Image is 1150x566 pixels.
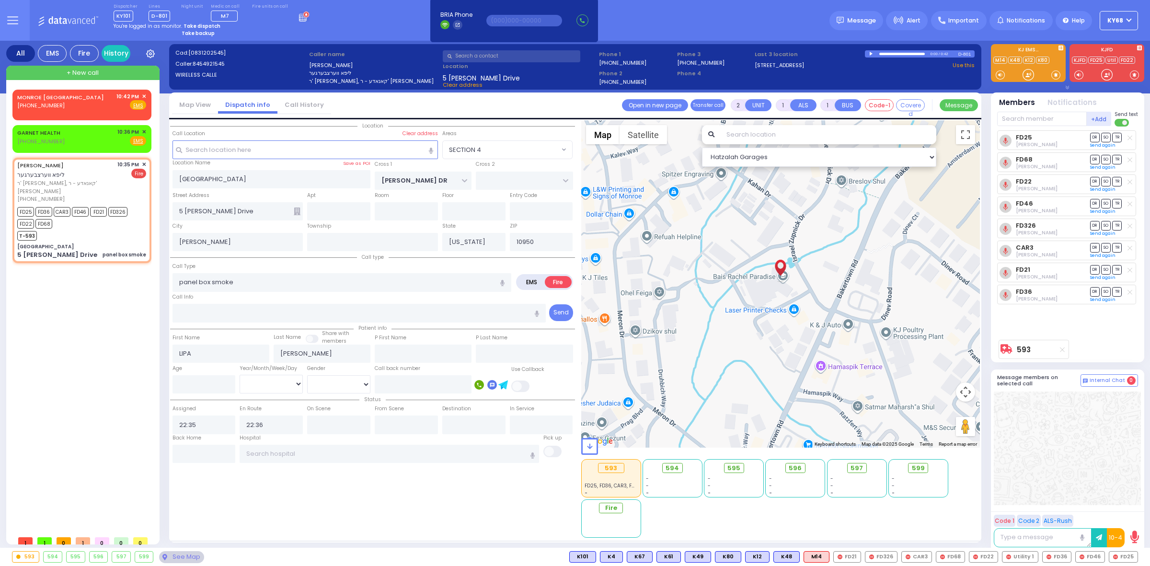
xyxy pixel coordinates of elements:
span: - [708,482,711,489]
label: On Scene [307,405,331,413]
span: - [830,482,833,489]
a: FD68 [1016,156,1033,163]
span: Phone 4 [677,69,752,78]
input: Search member [997,112,1087,126]
a: [PERSON_NAME] [17,162,64,169]
strong: Take backup [182,30,215,37]
label: Pick up [543,434,562,442]
span: Joseph Blumenthal [1016,251,1058,258]
span: 10:35 PM [117,161,139,168]
label: Location [443,62,596,70]
span: [PHONE_NUMBER] [17,102,65,109]
img: red-radio-icon.svg [940,554,945,559]
span: You're logged in as monitor. [114,23,182,30]
label: Fire [545,276,572,288]
span: - [769,489,772,497]
button: Code 2 [1017,515,1041,527]
a: [STREET_ADDRESS] [755,61,804,69]
span: [PHONE_NUMBER] [17,138,65,145]
a: Open in new page [622,99,688,111]
span: Chaim Stern [1016,185,1058,192]
button: Code-1 [865,99,894,111]
span: 594 [666,463,679,473]
label: First Name [172,334,200,342]
label: ר' [PERSON_NAME], קאנאדע - ר' [PERSON_NAME] [309,77,440,85]
label: In Service [510,405,534,413]
div: BLS [773,551,800,563]
span: - [708,489,711,497]
span: ליפא ווערצבערגער [17,171,65,179]
span: M7 [221,12,229,20]
button: Show street map [586,125,620,144]
span: 0 [133,537,148,544]
span: - [830,489,833,497]
div: FD36 [1042,551,1071,563]
label: Night unit [181,4,203,10]
span: Message [847,16,876,25]
span: 8454921545 [193,60,225,68]
span: - [708,475,711,482]
button: Toggle fullscreen view [956,125,975,144]
label: ליפא ווערצבערגער [309,69,440,77]
a: FD25 [1016,134,1032,141]
span: Send text [1115,111,1138,118]
span: 1 [76,537,90,544]
a: Call History [277,100,331,109]
span: SO [1101,177,1111,186]
span: Reven Kibudi [1016,163,1058,170]
div: 595 [67,552,85,562]
label: Fire units on call [252,4,288,10]
label: Clear address [402,130,438,138]
span: FD25, FD36, CAR3, FD46, FD21, FD326, FD22, FD68 [585,482,701,489]
div: All [6,45,35,62]
img: red-radio-icon.svg [1046,554,1051,559]
span: ✕ [142,128,146,136]
span: BRIA Phone [440,11,472,19]
div: BLS [685,551,711,563]
button: Covered [896,99,925,111]
div: K101 [569,551,596,563]
label: EMS [518,276,546,288]
input: Search location here [172,140,438,159]
input: Search a contact [443,50,580,62]
span: 597 [851,463,863,473]
span: DR [1090,177,1100,186]
label: Caller: [175,60,306,68]
div: BLS [715,551,741,563]
a: CAR3 [1016,244,1034,251]
a: KJFD [1072,57,1087,64]
a: Send again [1090,164,1115,170]
span: - [892,489,895,497]
label: [PHONE_NUMBER] [677,59,724,66]
div: 593 [598,463,624,474]
label: Last Name [274,334,301,341]
a: Dispatch info [218,100,277,109]
div: BLS [569,551,596,563]
input: (000)000-00000 [486,15,562,26]
button: Transfer call [690,99,725,111]
div: EMS [38,45,67,62]
label: Entry Code [510,192,537,199]
img: red-radio-icon.svg [869,554,874,559]
span: Phone 2 [599,69,674,78]
label: Apt [307,192,316,199]
span: Phone 3 [677,50,752,58]
div: K4 [600,551,623,563]
span: + New call [67,68,99,78]
a: Send again [1090,231,1115,236]
label: City [172,222,183,230]
span: Shimon Weinberger [1016,229,1058,236]
img: red-radio-icon.svg [1080,554,1084,559]
span: ky68 [1107,16,1123,25]
button: BUS [835,99,861,111]
span: SO [1101,221,1111,230]
span: Other building occupants [294,208,300,215]
span: - [892,482,895,489]
span: FD326 [108,207,127,217]
img: red-radio-icon.svg [973,554,978,559]
label: Call back number [375,365,420,372]
span: TR [1112,287,1122,296]
div: M14 [804,551,829,563]
div: 599 [135,552,153,562]
a: FD22 [1016,178,1032,185]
